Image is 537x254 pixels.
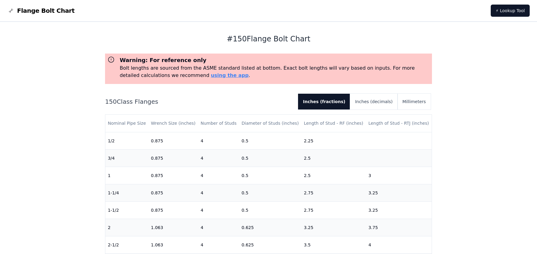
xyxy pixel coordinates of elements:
td: 4 [198,219,239,236]
a: Flange Bolt Chart LogoFlange Bolt Chart [7,6,75,15]
td: 4 [366,236,432,253]
td: 1 [105,167,149,184]
td: 0.875 [149,201,198,219]
button: Inches (decimals) [350,94,397,110]
td: 0.5 [239,167,302,184]
button: Millimeters [398,94,431,110]
td: 0.5 [239,132,302,149]
a: using the app [211,72,249,78]
td: 2 [105,219,149,236]
td: 0.5 [239,201,302,219]
td: 3/4 [105,149,149,167]
td: 4 [198,167,239,184]
td: 0.875 [149,149,198,167]
td: 4 [198,132,239,149]
td: 2.25 [301,132,366,149]
td: 4 [198,149,239,167]
td: 0.625 [239,236,302,253]
td: 2-1/2 [105,236,149,253]
td: 0.875 [149,184,198,201]
td: 3.25 [366,184,432,201]
td: 4 [198,184,239,201]
td: 0.875 [149,132,198,149]
button: Inches (fractions) [298,94,350,110]
td: 4 [198,201,239,219]
th: Length of Stud - RTJ (inches) [366,115,432,132]
td: 1-1/4 [105,184,149,201]
th: Wrench Size (inches) [149,115,198,132]
td: 0.5 [239,184,302,201]
h3: Warning: For reference only [120,56,430,64]
td: 2.5 [301,149,366,167]
h2: 150 Class Flanges [105,97,293,106]
td: 3.5 [301,236,366,253]
a: ⚡ Lookup Tool [491,5,530,17]
img: Flange Bolt Chart Logo [7,7,15,14]
th: Length of Stud - RF (inches) [301,115,366,132]
th: Nominal Pipe Size [105,115,149,132]
td: 1.063 [149,236,198,253]
th: Diameter of Studs (inches) [239,115,302,132]
td: 1-1/2 [105,201,149,219]
td: 2.75 [301,201,366,219]
td: 3.25 [301,219,366,236]
td: 3.75 [366,219,432,236]
td: 3 [366,167,432,184]
td: 2.5 [301,167,366,184]
td: 0.625 [239,219,302,236]
h1: # 150 Flange Bolt Chart [105,34,432,44]
td: 3.25 [366,201,432,219]
td: 1/2 [105,132,149,149]
td: 0.5 [239,149,302,167]
th: Number of Studs [198,115,239,132]
span: Flange Bolt Chart [17,6,75,15]
td: 1.063 [149,219,198,236]
p: Bolt lengths are sourced from the ASME standard listed at bottom. Exact bolt lengths will vary ba... [120,64,430,79]
td: 0.875 [149,167,198,184]
td: 2.75 [301,184,366,201]
td: 4 [198,236,239,253]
